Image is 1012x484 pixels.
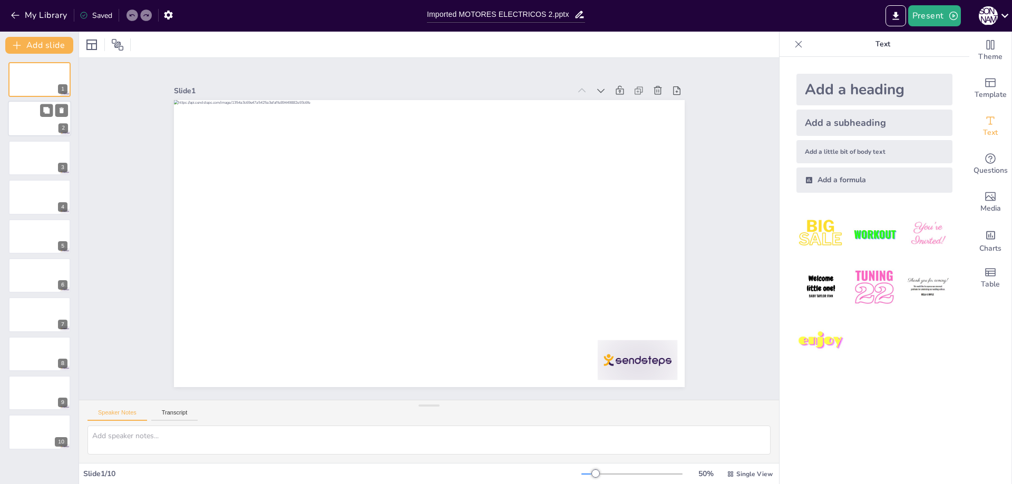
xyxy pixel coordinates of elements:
div: Change the overall theme [969,32,1011,70]
div: 1 [8,62,71,97]
img: 6.jpeg [903,263,952,312]
button: Speaker Notes [87,409,147,421]
div: 5 [8,219,71,254]
span: Template [975,89,1007,101]
img: 1.jpeg [796,210,845,259]
img: 5.jpeg [850,263,899,312]
div: 9 [8,376,71,410]
div: 4 [58,202,67,212]
button: Transcript [151,409,198,421]
img: 4.jpeg [796,263,845,312]
div: Get real-time input from your audience [969,145,1011,183]
div: 5 [58,241,67,251]
div: 1 [58,84,67,94]
div: [PERSON_NAME] [979,6,998,25]
span: Table [981,279,1000,290]
div: 8 [8,337,71,371]
div: 6 [8,258,71,293]
div: 50 % [693,469,718,479]
p: Text [807,32,959,57]
div: Layout [83,36,100,53]
div: Add a formula [796,167,952,193]
div: Add a subheading [796,110,952,136]
button: Delete Slide [55,104,68,117]
span: Media [980,203,1001,214]
div: 6 [58,280,67,290]
div: Saved [80,11,112,21]
div: Add images, graphics, shapes or video [969,183,1011,221]
span: Text [983,127,998,139]
span: Questions [974,165,1008,176]
img: 3.jpeg [903,210,952,259]
span: Position [111,38,124,51]
div: 8 [58,359,67,368]
div: Add a heading [796,74,952,105]
div: Add a little bit of body text [796,140,952,163]
div: 4 [8,180,71,214]
div: Add a table [969,259,1011,297]
span: Charts [979,243,1001,254]
button: Present [908,5,961,26]
div: 2 [8,101,71,137]
span: Single View [736,470,773,478]
div: 3 [8,141,71,175]
div: 10 [55,437,67,447]
button: Duplicate Slide [40,104,53,117]
img: 7.jpeg [796,317,845,366]
div: Add charts and graphs [969,221,1011,259]
div: Slide 1 / 10 [83,469,581,479]
div: Add text boxes [969,107,1011,145]
input: Insert title [427,7,574,22]
img: 2.jpeg [850,210,899,259]
button: [PERSON_NAME] [979,5,998,26]
div: 3 [58,163,67,172]
button: Add slide [5,37,73,54]
div: 10 [8,414,71,449]
div: 7 [8,297,71,332]
span: Theme [978,51,1003,63]
div: 9 [58,398,67,407]
div: 7 [58,320,67,329]
div: Add ready made slides [969,70,1011,107]
button: My Library [8,7,72,24]
div: 2 [59,124,68,133]
button: Export to PowerPoint [885,5,906,26]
